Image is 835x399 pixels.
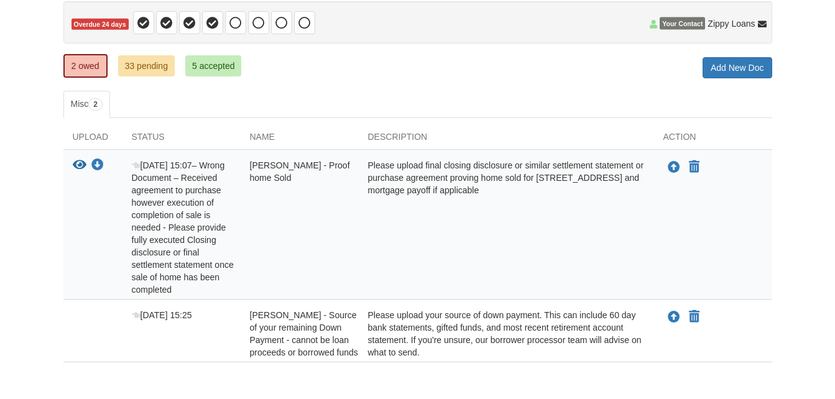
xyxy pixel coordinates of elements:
a: Misc [63,91,110,118]
div: – Wrong Document – Received agreement to purchase however execution of completion of sale is need... [122,159,241,296]
div: Please upload final closing disclosure or similar settlement statement or purchase agreement prov... [359,159,654,296]
button: View Laura Somers - Proof home Sold [73,159,86,172]
span: [PERSON_NAME] - Proof home Sold [250,160,350,183]
button: Upload Laura Somers - Source of your remaining Down Payment - cannot be loan proceeds or borrowed... [667,309,681,325]
button: Upload Laura Somers - Proof home Sold [667,159,681,175]
div: Name [241,131,359,149]
span: 2 [88,98,103,111]
div: Description [359,131,654,149]
a: 33 pending [118,55,175,76]
a: 5 accepted [185,55,242,76]
span: [DATE] 15:07 [132,160,192,170]
a: Download Laura Somers - Proof home Sold [91,161,104,171]
span: Zippy Loans [708,17,755,30]
a: Add New Doc [703,57,772,78]
span: Overdue 24 days [72,19,129,30]
div: Action [654,131,772,149]
span: Your Contact [660,17,705,30]
div: Please upload your source of down payment. This can include 60 day bank statements, gifted funds,... [359,309,654,359]
span: [PERSON_NAME] - Source of your remaining Down Payment - cannot be loan proceeds or borrowed funds [250,310,358,357]
div: Status [122,131,241,149]
button: Declare Laura Somers - Source of your remaining Down Payment - cannot be loan proceeds or borrowe... [688,310,701,324]
span: [DATE] 15:25 [132,310,192,320]
button: Declare Laura Somers - Proof home Sold not applicable [688,160,701,175]
div: Upload [63,131,122,149]
a: 2 owed [63,54,108,78]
